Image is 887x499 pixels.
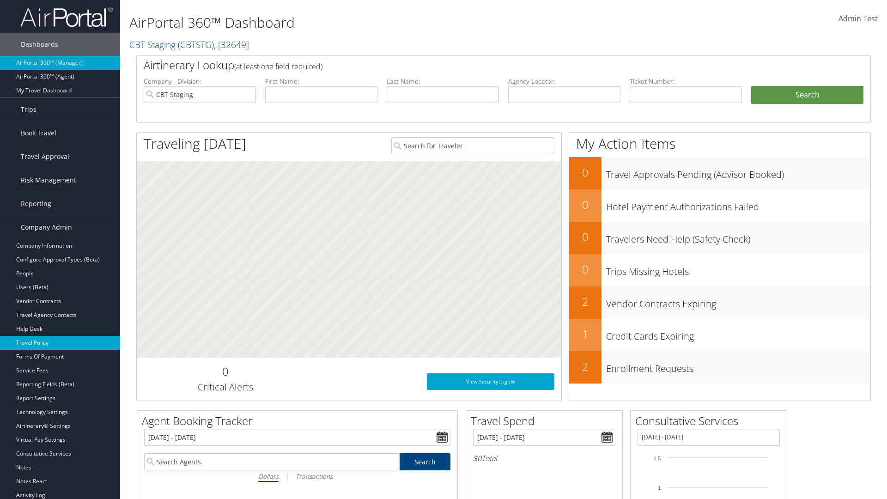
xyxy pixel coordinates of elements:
h2: 2 [569,294,601,310]
span: Book Travel [21,122,56,145]
div: | [144,470,450,482]
h2: Consultative Services [635,413,787,429]
h3: Vendor Contracts Expiring [606,293,870,310]
span: ( CBTSTG ) [178,38,214,51]
span: Admin Test [838,13,878,24]
label: Agency Locator: [508,77,620,86]
h3: Enrollment Requests [606,358,870,375]
span: $0 [473,453,481,463]
h2: 1 [569,326,601,342]
a: Search [400,453,451,470]
span: , [ 32649 ] [214,38,249,51]
h2: 0 [569,229,601,245]
span: Dashboards [21,33,58,56]
span: Reporting [21,192,51,215]
h3: Travel Approvals Pending (Advisor Booked) [606,164,870,181]
h3: Credit Cards Expiring [606,325,870,343]
tspan: 1 [658,485,661,491]
h1: AirPortal 360™ Dashboard [129,13,628,32]
span: Travel Approval [21,145,69,168]
img: airportal-logo.png [20,6,113,28]
a: Admin Test [838,5,878,33]
a: 0Hotel Payment Authorizations Failed [569,189,870,222]
a: 0Travel Approvals Pending (Advisor Booked) [569,157,870,189]
h2: 2 [569,359,601,374]
h1: My Action Items [569,134,870,153]
a: CBT Staging [129,38,249,51]
h6: Total [473,453,615,463]
i: Transactions [296,472,333,481]
span: Company Admin [21,216,72,239]
label: First Name: [265,77,377,86]
label: Company - Division: [144,77,256,86]
h2: Travel Spend [471,413,622,429]
tspan: 1.5 [654,456,661,461]
h1: Traveling [DATE] [144,134,246,153]
h3: Hotel Payment Authorizations Failed [606,196,870,213]
h2: Airtinerary Lookup [144,57,802,73]
h2: 0 [569,262,601,277]
label: Ticket Number: [630,77,742,86]
input: Search Agents [144,453,399,470]
h3: Critical Alerts [144,381,307,394]
h3: Trips Missing Hotels [606,261,870,278]
a: 2Enrollment Requests [569,351,870,383]
a: 1Credit Cards Expiring [569,319,870,351]
a: View SecurityLogic® [427,373,554,390]
h2: 0 [144,364,307,379]
a: 0Travelers Need Help (Safety Check) [569,222,870,254]
h3: Travelers Need Help (Safety Check) [606,228,870,246]
a: 0Trips Missing Hotels [569,254,870,286]
h2: Agent Booking Tracker [142,413,457,429]
span: Trips [21,98,36,121]
i: Dollars [258,472,279,481]
input: Search for Traveler [391,137,554,154]
a: 2Vendor Contracts Expiring [569,286,870,319]
span: Risk Management [21,169,76,192]
button: Search [751,86,863,104]
h2: 0 [569,164,601,180]
h2: 0 [569,197,601,213]
label: Last Name: [387,77,499,86]
span: (at least one field required) [234,61,322,72]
